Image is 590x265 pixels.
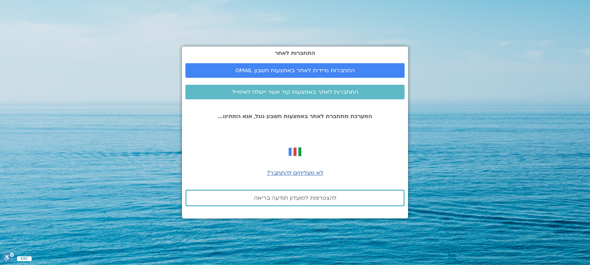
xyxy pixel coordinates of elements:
[185,63,405,78] a: התחברות מיידית לאתר באמצעות חשבון GMAIL
[236,67,355,74] span: התחברות מיידית לאתר באמצעות חשבון GMAIL
[185,190,405,206] a: להצטרפות למועדון תודעה בריאה
[254,195,336,201] span: להצטרפות למועדון תודעה בריאה
[185,113,405,119] p: המערכת מתחברת לאתר באמצעות חשבון גוגל, אנא המתינו...
[185,85,405,99] a: התחברות לאתר באמצעות קוד אשר יישלח לאימייל
[232,89,358,95] span: התחברות לאתר באמצעות קוד אשר יישלח לאימייל
[267,169,323,177] a: לא מצליחים להתחבר?
[185,50,405,56] h2: התחברות לאתר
